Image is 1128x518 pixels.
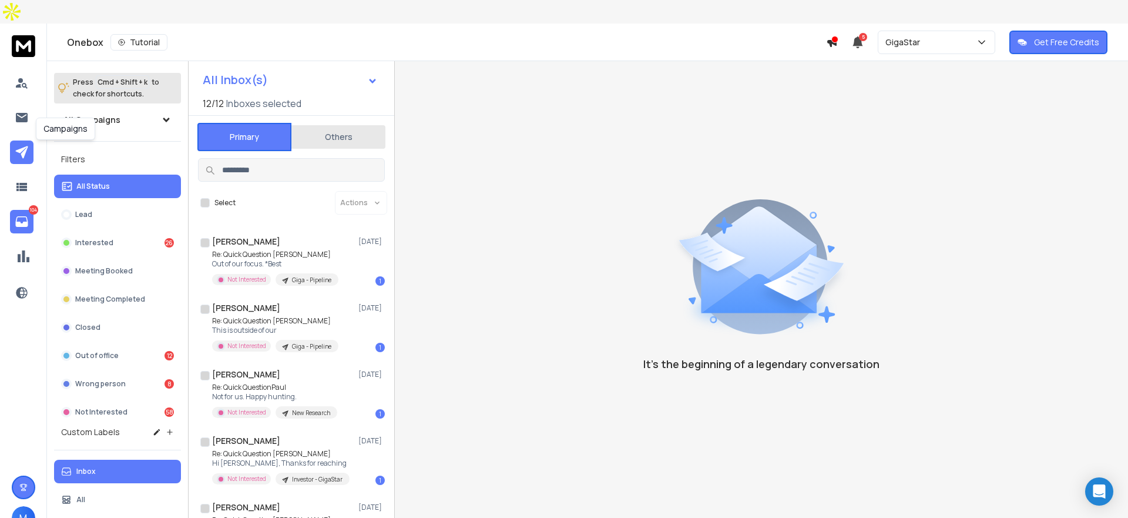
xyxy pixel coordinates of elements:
button: Inbox [54,460,181,483]
button: Tutorial [110,34,167,51]
button: Lead [54,203,181,226]
a: 104 [10,210,33,233]
p: Lead [75,210,92,219]
button: Interested26 [54,231,181,255]
p: [DATE] [358,503,385,512]
button: Out of office12 [54,344,181,367]
p: All [76,495,85,504]
div: Onebox [67,34,826,51]
span: 12 / 12 [203,96,224,111]
p: All Status [76,182,110,191]
button: Get Free Credits [1009,31,1107,54]
p: GigaStar [885,36,925,48]
button: All Campaigns [54,108,181,132]
button: Not Interested58 [54,400,181,424]
h1: All Campaigns [63,114,120,126]
div: 26 [164,238,174,248]
p: Re: Quick QuestionPaul [212,383,337,392]
p: New Research [292,409,330,417]
p: Re: Quick Question [PERSON_NAME] [212,250,338,259]
p: Press to check for shortcuts. [73,76,159,100]
div: Open Intercom Messenger [1085,477,1113,506]
div: 58 [164,407,174,417]
div: 12 [164,351,174,360]
button: All Inbox(s) [193,68,387,92]
p: Hi [PERSON_NAME], Thanks for reaching [212,459,350,468]
p: Closed [75,323,100,332]
div: 1 [375,343,385,352]
div: 1 [375,476,385,485]
p: Not Interested [227,474,266,483]
p: Not for us. Happy hunting. [212,392,337,402]
span: 5 [859,33,867,41]
h1: All Inbox(s) [203,74,268,86]
p: Not Interested [75,407,127,417]
label: Select [214,198,236,208]
div: Campaigns [36,118,95,140]
h1: [PERSON_NAME] [212,236,280,248]
h1: [PERSON_NAME] [212,369,280,380]
div: 1 [375,409,385,419]
span: Cmd + Shift + k [96,75,149,89]
h3: Filters [54,151,181,168]
p: This is outside of our [212,326,338,335]
button: All Status [54,175,181,198]
p: Inbox [76,467,96,476]
button: Others [291,124,385,150]
button: All [54,488,181,512]
p: Meeting Completed [75,295,145,304]
p: Giga - Pipeline [292,276,331,285]
p: [DATE] [358,303,385,313]
div: 1 [375,276,385,286]
p: Not Interested [227,408,266,417]
button: Closed [54,316,181,339]
p: Not Interested [227,275,266,284]
p: [DATE] [358,370,385,379]
p: Meeting Booked [75,266,133,276]
h1: [PERSON_NAME] [212,302,280,314]
h1: [PERSON_NAME] [212,435,280,447]
p: Out of office [75,351,119,360]
button: Primary [197,123,291,151]
h3: Custom Labels [61,426,120,438]
h3: Inboxes selected [226,96,301,111]
p: Wrong person [75,379,126,389]
p: Re: Quick Question [PERSON_NAME] [212,449,350,459]
button: Meeting Completed [54,288,181,311]
p: Get Free Credits [1034,36,1099,48]
p: Interested [75,238,113,248]
p: Giga - Pipeline [292,342,331,351]
button: Wrong person8 [54,372,181,396]
p: It’s the beginning of a legendary conversation [643,356,879,372]
p: [DATE] [358,237,385,246]
p: Out of our focus. *Best [212,259,338,269]
p: Re: Quick Question [PERSON_NAME] [212,316,338,326]
button: Meeting Booked [54,259,181,283]
h1: [PERSON_NAME] [212,502,280,513]
p: [DATE] [358,436,385,446]
p: Investor - GigaStar [292,475,343,484]
p: Not Interested [227,342,266,350]
p: 104 [29,205,38,215]
div: 8 [164,379,174,389]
